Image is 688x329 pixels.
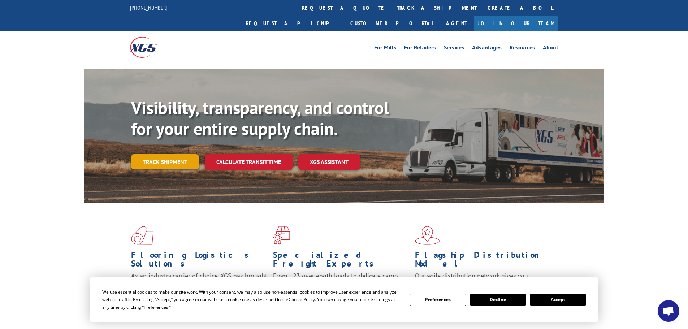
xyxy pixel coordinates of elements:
span: Cookie Policy [289,296,315,303]
a: Customer Portal [345,16,439,31]
h1: Flooring Logistics Solutions [131,251,268,272]
a: Advantages [472,45,502,53]
a: Join Our Team [474,16,558,31]
h1: Flagship Distribution Model [415,251,551,272]
span: Preferences [144,304,168,310]
img: xgs-icon-flagship-distribution-model-red [415,226,440,245]
a: [PHONE_NUMBER] [130,4,168,11]
a: Agent [439,16,474,31]
img: xgs-icon-focused-on-flooring-red [273,226,290,245]
div: Cookie Consent Prompt [90,277,598,322]
b: Visibility, transparency, and control for your entire supply chain. [131,96,389,140]
button: Accept [530,294,586,306]
a: Request a pickup [241,16,345,31]
a: Track shipment [131,154,199,169]
p: From 123 overlength loads to delicate cargo, our experienced staff knows the best way to move you... [273,272,410,304]
a: XGS ASSISTANT [298,154,360,170]
a: About [543,45,558,53]
div: We use essential cookies to make our site work. With your consent, we may also use non-essential ... [102,288,401,311]
a: For Retailers [404,45,436,53]
a: Calculate transit time [205,154,293,170]
a: Services [444,45,464,53]
button: Preferences [410,294,466,306]
span: Our agile distribution network gives you nationwide inventory management on demand. [415,272,548,289]
h1: Specialized Freight Experts [273,251,410,272]
span: As an industry carrier of choice, XGS has brought innovation and dedication to flooring logistics... [131,272,267,297]
div: Open chat [658,300,679,322]
img: xgs-icon-total-supply-chain-intelligence-red [131,226,153,245]
a: For Mills [374,45,396,53]
a: Resources [510,45,535,53]
button: Decline [470,294,526,306]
